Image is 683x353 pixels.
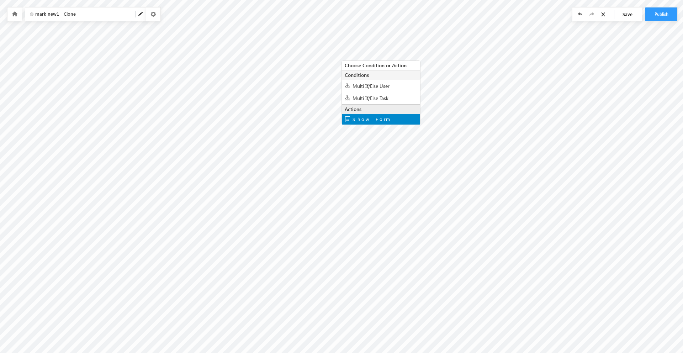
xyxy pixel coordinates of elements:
[342,104,420,114] div: Actions
[589,11,594,16] li: Redo
[35,11,130,18] span: mark new1 - Clone
[617,11,642,16] li: Save
[342,70,420,80] div: Conditions
[25,7,148,21] div: Click to Edit
[353,116,390,122] span: Show Form
[342,61,420,70] div: Choose Condition or Action
[645,7,677,21] button: Publish
[29,11,130,19] span: Click to Edit
[25,7,147,21] div: Click to Edit
[146,7,161,21] div: Settings
[353,83,390,89] span: Multi If/Else User
[601,11,607,17] li: Clear
[7,7,22,21] div: Go to Process List
[578,11,583,17] span: Undo
[617,7,642,21] span: Save
[589,11,594,17] span: Redo
[353,95,388,101] span: Multi If/Else Task
[578,11,583,16] li: Undo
